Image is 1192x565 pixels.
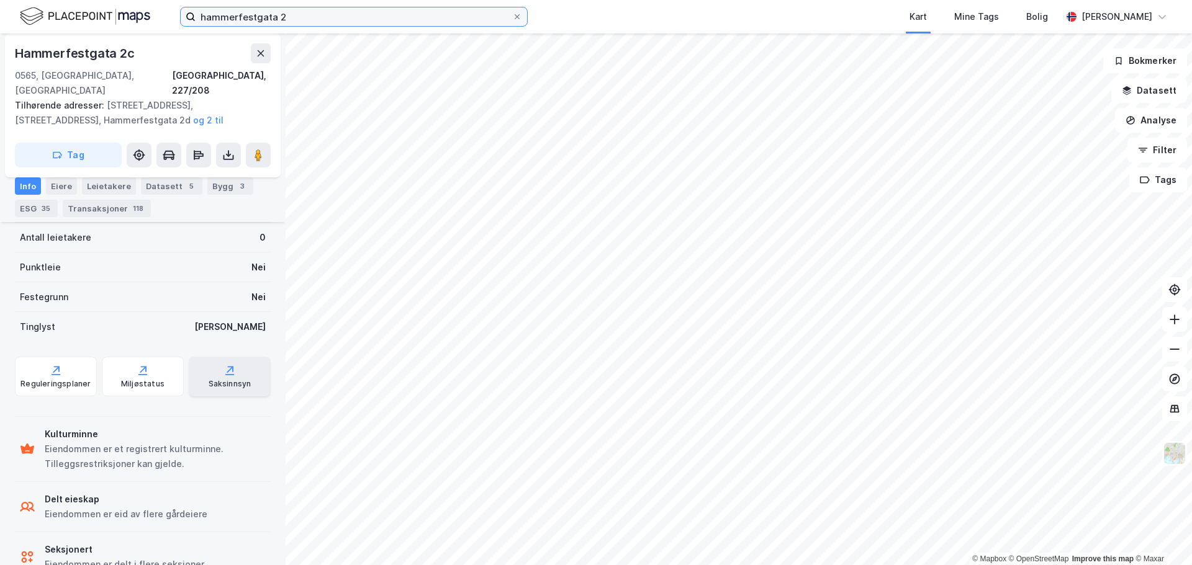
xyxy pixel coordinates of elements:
[46,177,77,195] div: Eiere
[82,177,136,195] div: Leietakere
[15,43,137,63] div: Hammerfestgata 2c
[972,554,1006,563] a: Mapbox
[196,7,512,26] input: Søk på adresse, matrikkel, gårdeiere, leietakere eller personer
[1103,48,1187,73] button: Bokmerker
[194,319,266,334] div: [PERSON_NAME]
[15,68,172,98] div: 0565, [GEOGRAPHIC_DATA], [GEOGRAPHIC_DATA]
[20,290,68,305] div: Festegrunn
[185,180,197,192] div: 5
[1115,108,1187,133] button: Analyse
[1130,505,1192,565] div: Kontrollprogram for chat
[1111,78,1187,103] button: Datasett
[1129,167,1187,192] button: Tags
[45,507,207,522] div: Eiendommen er eid av flere gårdeiere
[15,98,261,128] div: [STREET_ADDRESS], [STREET_ADDRESS], Hammerfestgata 2d
[207,177,253,195] div: Bygg
[20,319,55,334] div: Tinglyst
[251,260,266,275] div: Nei
[45,442,266,471] div: Eiendommen er et registrert kulturminne. Tilleggsrestriksjoner kan gjelde.
[910,9,927,24] div: Kart
[1072,554,1134,563] a: Improve this map
[20,379,91,389] div: Reguleringsplaner
[15,200,58,217] div: ESG
[1081,9,1152,24] div: [PERSON_NAME]
[39,202,53,215] div: 35
[1009,554,1069,563] a: OpenStreetMap
[172,68,271,98] div: [GEOGRAPHIC_DATA], 227/208
[1163,442,1186,465] img: Z
[251,290,266,305] div: Nei
[1130,505,1192,565] iframe: Chat Widget
[20,6,150,27] img: logo.f888ab2527a4732fd821a326f86c7f29.svg
[15,100,107,110] span: Tilhørende adresser:
[954,9,999,24] div: Mine Tags
[141,177,202,195] div: Datasett
[15,143,122,167] button: Tag
[20,260,61,275] div: Punktleie
[209,379,251,389] div: Saksinnsyn
[45,542,204,557] div: Seksjonert
[20,230,91,245] div: Antall leietakere
[121,379,165,389] div: Miljøstatus
[1026,9,1048,24] div: Bolig
[130,202,146,215] div: 118
[1127,138,1187,162] button: Filter
[15,177,41,195] div: Info
[63,200,151,217] div: Transaksjoner
[260,230,266,245] div: 0
[45,427,266,442] div: Kulturminne
[45,492,207,507] div: Delt eieskap
[236,180,248,192] div: 3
